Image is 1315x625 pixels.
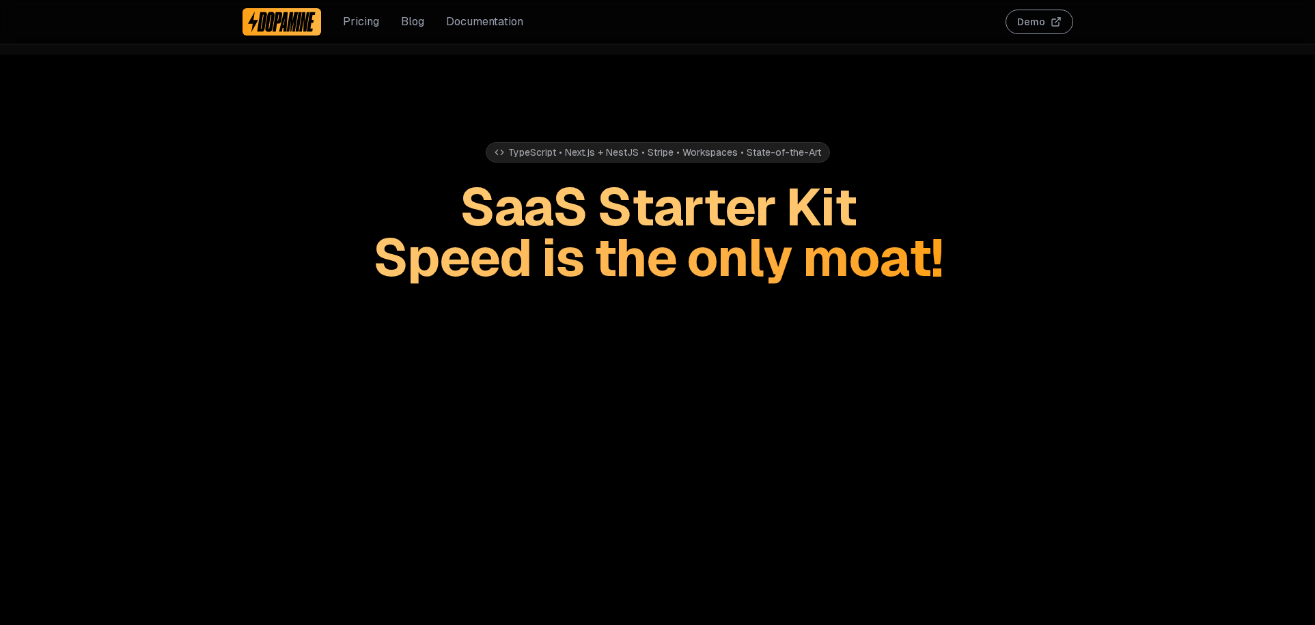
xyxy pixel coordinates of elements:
[486,142,830,163] div: TypeScript • Next.js + NestJS • Stripe • Workspaces • State-of-the-Art
[401,14,424,30] a: Blog
[460,173,856,240] span: SaaS Starter Kit
[248,11,316,33] img: Dopamine
[1006,10,1073,34] button: Demo
[343,14,379,30] a: Pricing
[373,224,943,291] span: Speed is the only moat!
[243,8,322,36] a: Dopamine
[446,14,523,30] a: Documentation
